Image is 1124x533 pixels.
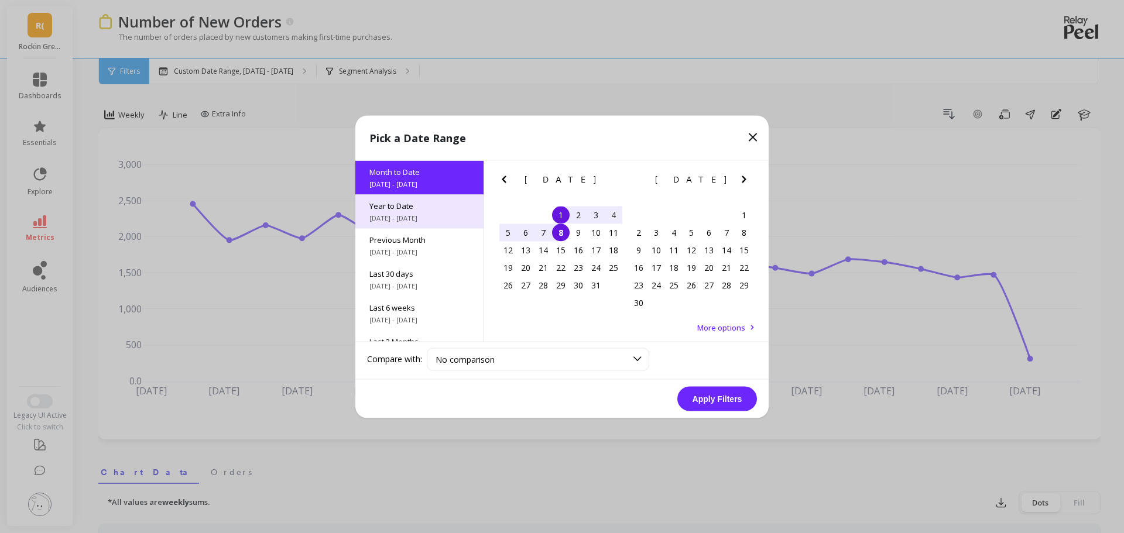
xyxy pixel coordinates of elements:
div: Choose Sunday, November 9th, 2025 [630,241,647,259]
div: Choose Saturday, October 4th, 2025 [605,206,622,223]
div: Choose Thursday, October 9th, 2025 [570,223,587,241]
div: Choose Sunday, November 16th, 2025 [630,259,647,276]
div: Choose Monday, October 20th, 2025 [517,259,534,276]
div: Choose Friday, October 31st, 2025 [587,276,605,294]
div: Choose Wednesday, October 22nd, 2025 [552,259,570,276]
span: [DATE] - [DATE] [369,281,470,290]
button: Apply Filters [677,386,757,411]
div: Choose Wednesday, November 12th, 2025 [683,241,700,259]
span: [DATE] - [DATE] [369,247,470,256]
div: Choose Saturday, November 8th, 2025 [735,223,753,241]
div: Choose Thursday, October 23rd, 2025 [570,259,587,276]
div: Choose Monday, November 10th, 2025 [647,241,665,259]
div: Choose Friday, October 24th, 2025 [587,259,605,276]
div: Choose Tuesday, October 28th, 2025 [534,276,552,294]
div: Choose Saturday, November 22nd, 2025 [735,259,753,276]
div: Choose Sunday, October 12th, 2025 [499,241,517,259]
p: Pick a Date Range [369,129,466,146]
span: More options [697,322,745,332]
div: Choose Monday, October 27th, 2025 [517,276,534,294]
div: Choose Sunday, November 2nd, 2025 [630,223,647,241]
div: Choose Friday, November 14th, 2025 [718,241,735,259]
span: [DATE] - [DATE] [369,315,470,324]
div: Choose Saturday, November 15th, 2025 [735,241,753,259]
div: Choose Sunday, November 23rd, 2025 [630,276,647,294]
span: [DATE] [525,174,598,184]
div: Choose Monday, November 17th, 2025 [647,259,665,276]
div: Choose Thursday, October 16th, 2025 [570,241,587,259]
div: Choose Wednesday, November 26th, 2025 [683,276,700,294]
div: Choose Friday, November 7th, 2025 [718,223,735,241]
span: Previous Month [369,234,470,245]
div: Choose Wednesday, November 5th, 2025 [683,223,700,241]
span: Last 30 days [369,268,470,278]
div: Choose Wednesday, October 1st, 2025 [552,206,570,223]
div: Choose Thursday, November 13th, 2025 [700,241,718,259]
div: Choose Friday, October 3rd, 2025 [587,206,605,223]
div: Choose Sunday, October 19th, 2025 [499,259,517,276]
div: Choose Monday, November 24th, 2025 [647,276,665,294]
div: Choose Thursday, November 6th, 2025 [700,223,718,241]
div: Choose Thursday, October 2nd, 2025 [570,206,587,223]
div: Choose Tuesday, October 7th, 2025 [534,223,552,241]
div: Choose Monday, October 13th, 2025 [517,241,534,259]
span: Month to Date [369,166,470,177]
button: Next Month [606,172,625,191]
button: Previous Month [497,172,516,191]
button: Next Month [737,172,756,191]
div: Choose Wednesday, October 8th, 2025 [552,223,570,241]
div: Choose Sunday, October 5th, 2025 [499,223,517,241]
div: Choose Friday, October 17th, 2025 [587,241,605,259]
span: [DATE] - [DATE] [369,179,470,188]
div: Choose Monday, October 6th, 2025 [517,223,534,241]
span: Last 3 Months [369,336,470,346]
div: Choose Tuesday, November 18th, 2025 [665,259,683,276]
span: No comparison [436,353,495,364]
span: [DATE] [655,174,728,184]
div: Choose Tuesday, October 14th, 2025 [534,241,552,259]
div: Choose Saturday, November 29th, 2025 [735,276,753,294]
div: Choose Saturday, October 18th, 2025 [605,241,622,259]
div: Choose Friday, November 28th, 2025 [718,276,735,294]
div: Choose Friday, November 21st, 2025 [718,259,735,276]
div: month 2025-10 [499,206,622,294]
div: Choose Tuesday, November 25th, 2025 [665,276,683,294]
span: [DATE] - [DATE] [369,213,470,222]
div: Choose Saturday, October 25th, 2025 [605,259,622,276]
div: Choose Wednesday, October 15th, 2025 [552,241,570,259]
div: Choose Thursday, October 30th, 2025 [570,276,587,294]
div: Choose Sunday, October 26th, 2025 [499,276,517,294]
div: Choose Tuesday, October 21st, 2025 [534,259,552,276]
div: Choose Sunday, November 30th, 2025 [630,294,647,311]
div: Choose Wednesday, November 19th, 2025 [683,259,700,276]
div: Choose Friday, October 10th, 2025 [587,223,605,241]
div: Choose Wednesday, October 29th, 2025 [552,276,570,294]
div: Choose Tuesday, November 11th, 2025 [665,241,683,259]
div: month 2025-11 [630,206,753,311]
span: Last 6 weeks [369,302,470,312]
label: Compare with: [367,353,422,365]
button: Previous Month [628,172,646,191]
span: Year to Date [369,200,470,211]
div: Choose Thursday, November 27th, 2025 [700,276,718,294]
div: Choose Saturday, November 1st, 2025 [735,206,753,223]
div: Choose Monday, November 3rd, 2025 [647,223,665,241]
div: Choose Tuesday, November 4th, 2025 [665,223,683,241]
div: Choose Thursday, November 20th, 2025 [700,259,718,276]
div: Choose Saturday, October 11th, 2025 [605,223,622,241]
